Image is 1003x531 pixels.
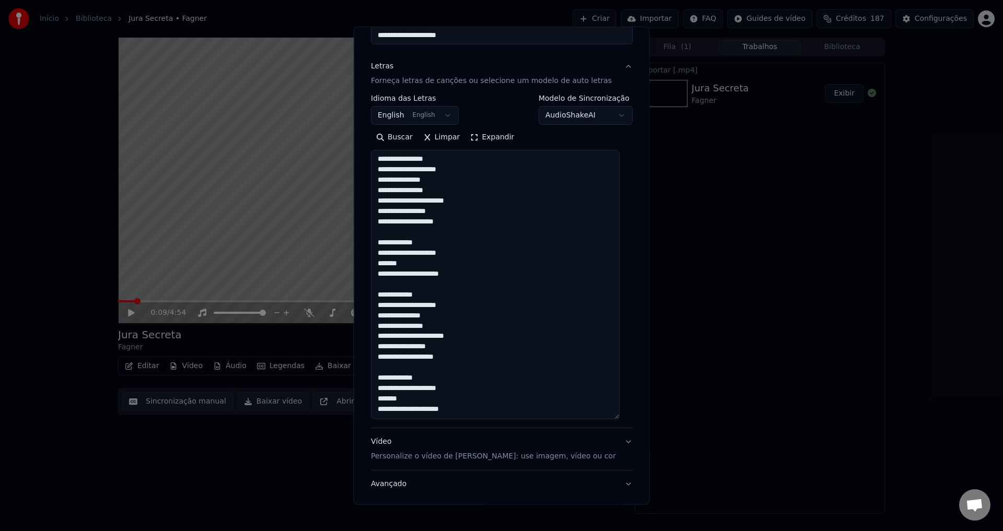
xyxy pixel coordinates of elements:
[371,76,612,87] p: Forneça letras de canções ou selecione um modelo de auto letras
[417,129,465,146] button: Limpar
[371,53,633,95] button: LetrasForneça letras de canções ou selecione um modelo de auto letras
[371,95,633,428] div: LetrasForneça letras de canções ou selecione um modelo de auto letras
[465,129,519,146] button: Expandir
[371,62,393,72] div: Letras
[371,437,616,462] div: Vídeo
[371,471,633,498] button: Avançado
[371,129,418,146] button: Buscar
[371,429,633,470] button: VídeoPersonalize o vídeo de [PERSON_NAME]: use imagem, vídeo ou cor
[371,95,459,102] label: Idioma das Letras
[538,95,632,102] label: Modelo de Sincronização
[371,452,616,462] p: Personalize o vídeo de [PERSON_NAME]: use imagem, vídeo ou cor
